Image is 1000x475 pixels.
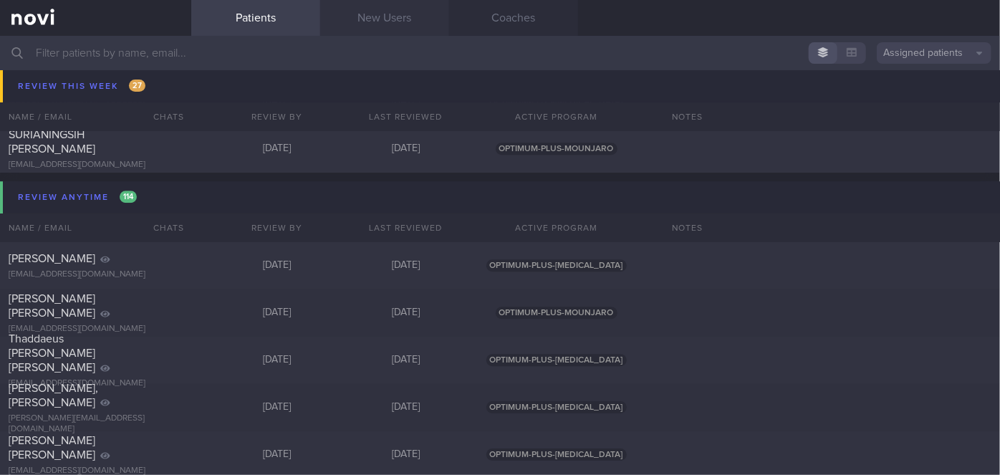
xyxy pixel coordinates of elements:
[342,259,471,272] div: [DATE]
[342,354,471,367] div: [DATE]
[120,191,137,203] span: 114
[9,435,95,461] span: [PERSON_NAME] [PERSON_NAME]
[486,259,627,272] span: OPTIMUM-PLUS-[MEDICAL_DATA]
[9,324,183,335] div: [EMAIL_ADDRESS][DOMAIN_NAME]
[486,354,627,366] span: OPTIMUM-PLUS-[MEDICAL_DATA]
[213,143,342,155] div: [DATE]
[213,259,342,272] div: [DATE]
[9,378,183,389] div: [EMAIL_ADDRESS][DOMAIN_NAME]
[342,448,471,461] div: [DATE]
[213,213,342,242] div: Review By
[342,307,471,320] div: [DATE]
[9,100,183,122] div: [PERSON_NAME][EMAIL_ADDRESS][PERSON_NAME][DOMAIN_NAME]
[213,401,342,414] div: [DATE]
[496,307,617,319] span: OPTIMUM-PLUS-MOUNJARO
[14,188,140,207] div: Review anytime
[9,129,95,155] span: SURIANINGSIH [PERSON_NAME]
[134,213,191,242] div: Chats
[471,213,643,242] div: Active Program
[342,213,471,242] div: Last Reviewed
[877,42,991,64] button: Assigned patients
[9,269,183,280] div: [EMAIL_ADDRESS][DOMAIN_NAME]
[213,354,342,367] div: [DATE]
[9,413,183,435] div: [PERSON_NAME][EMAIL_ADDRESS][DOMAIN_NAME]
[486,95,627,107] span: OPTIMUM-PLUS-[MEDICAL_DATA]
[213,95,342,108] div: [DATE]
[342,401,471,414] div: [DATE]
[664,213,1000,242] div: Notes
[9,293,95,319] span: [PERSON_NAME] [PERSON_NAME]
[9,84,95,95] span: [PERSON_NAME]
[342,95,471,108] div: [DATE]
[9,160,183,171] div: [EMAIL_ADDRESS][DOMAIN_NAME]
[9,383,98,408] span: [PERSON_NAME], [PERSON_NAME]
[9,333,95,373] span: Thaddaeus [PERSON_NAME] [PERSON_NAME]
[342,143,471,155] div: [DATE]
[213,307,342,320] div: [DATE]
[496,143,617,155] span: OPTIMUM-PLUS-MOUNJARO
[9,253,95,264] span: [PERSON_NAME]
[486,448,627,461] span: OPTIMUM-PLUS-[MEDICAL_DATA]
[213,448,342,461] div: [DATE]
[486,401,627,413] span: OPTIMUM-PLUS-[MEDICAL_DATA]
